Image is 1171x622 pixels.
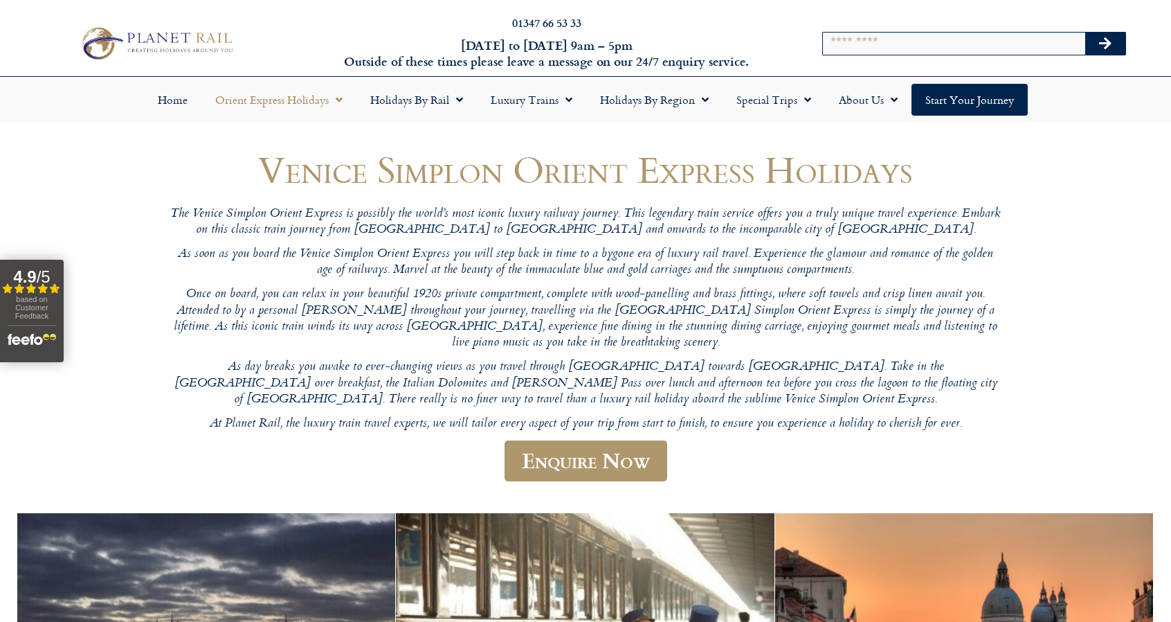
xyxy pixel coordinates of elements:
a: Home [144,84,201,116]
p: The Venice Simplon Orient Express is possibly the world’s most iconic luxury railway journey. Thi... [170,206,1001,239]
nav: Menu [7,84,1164,116]
a: Start your Journey [911,84,1028,116]
a: Special Trips [723,84,825,116]
img: Planet Rail Train Holidays Logo [75,24,236,63]
a: Holidays by Rail [356,84,477,116]
a: 01347 66 53 33 [512,15,581,30]
p: Once on board, you can relax in your beautiful 1920s private compartment, complete with wood-pane... [170,287,1001,351]
a: About Us [825,84,911,116]
a: Orient Express Holidays [201,84,356,116]
a: Holidays by Region [586,84,723,116]
p: At Planet Rail, the luxury train travel experts, we will tailor every aspect of your trip from st... [170,416,1001,432]
a: Luxury Trains [477,84,586,116]
p: As day breaks you awake to ever-changing views as you travel through [GEOGRAPHIC_DATA] towards [G... [170,359,1001,408]
h1: Venice Simplon Orient Express Holidays [170,149,1001,190]
button: Search [1085,33,1125,55]
h6: [DATE] to [DATE] 9am – 5pm Outside of these times please leave a message on our 24/7 enquiry serv... [316,37,777,70]
p: As soon as you board the Venice Simplon Orient Express you will step back in time to a bygone era... [170,247,1001,279]
a: Enquire Now [505,441,667,481]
